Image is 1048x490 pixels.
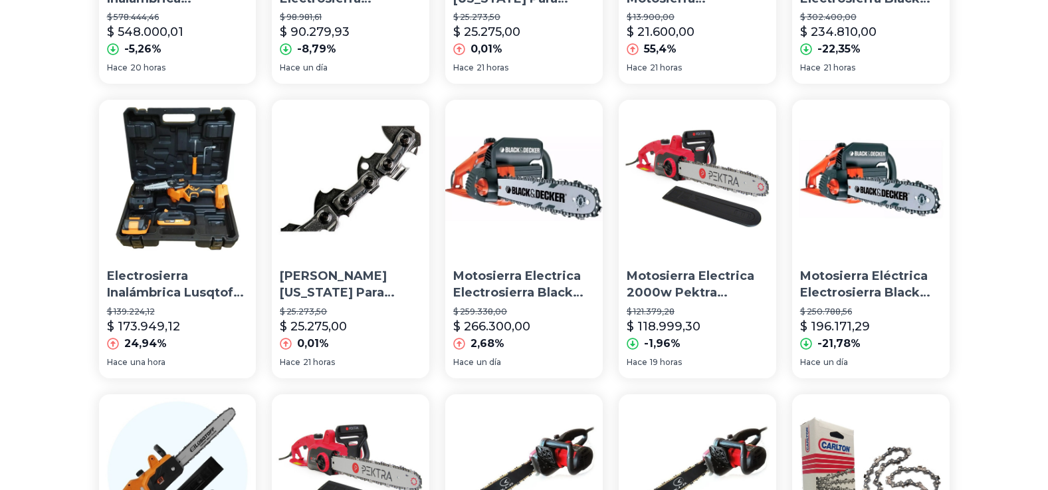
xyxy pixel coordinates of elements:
img: Motosierra Eléctrica Electrosierra Black Decker 2,5hp Gk1740 [792,100,950,257]
p: $ 548.000,01 [107,23,183,41]
p: Motosierra Electrica Electrosierra Black [PERSON_NAME] Gk1740 - [PERSON_NAME] [453,268,595,301]
span: 21 horas [650,62,682,73]
p: $ 25.275,00 [453,23,520,41]
p: Motosierra Eléctrica Electrosierra Black [PERSON_NAME] 2,5hp Gk1740 [800,268,942,301]
p: $ 139.224,12 [107,306,249,317]
span: Hace [280,62,300,73]
span: 21 horas [476,62,508,73]
p: $ 21.600,00 [627,23,694,41]
span: Hace [627,62,647,73]
p: 55,4% [644,41,677,57]
span: Hace [280,357,300,368]
span: 21 horas [303,357,335,368]
span: 21 horas [823,62,855,73]
p: Motosierra Electrica 2000w Pektra Electrosierra 16 Pulgadas [627,268,768,301]
p: $ 118.999,30 [627,317,700,336]
p: [PERSON_NAME] [US_STATE] Para Electrosierra Black & [PERSON_NAME] Gk1740 16 Pulgadas [280,268,421,301]
p: $ 234.810,00 [800,23,877,41]
span: Hace [107,357,128,368]
img: Electrosierra Inalámbrica Lusqtoff Mml40-9bk 2 Baterías 18v [99,100,257,257]
p: $ 13.900,00 [627,12,768,23]
p: $ 302.400,00 [800,12,942,23]
span: un día [823,357,848,368]
p: 0,01% [471,41,502,57]
a: Motosierra Eléctrica Electrosierra Black Decker 2,5hp Gk1740Motosierra Eléctrica Electrosierra Bl... [792,100,950,378]
p: -22,35% [817,41,861,57]
p: $ 25.275,00 [280,317,347,336]
span: Hace [107,62,128,73]
p: $ 259.338,00 [453,306,595,317]
img: Motosierra Electrica Electrosierra Black Decker Gk1740 - Rex [445,100,603,257]
span: 19 horas [650,357,682,368]
span: Hace [627,357,647,368]
span: Hace [453,62,474,73]
p: $ 250.788,56 [800,306,942,317]
span: Hace [453,357,474,368]
a: Motosierra Electrica Electrosierra Black Decker Gk1740 - RexMotosierra Electrica Electrosierra Bl... [445,100,603,378]
img: Motosierra Electrica 2000w Pektra Electrosierra 16 Pulgadas [619,100,776,257]
p: -8,79% [297,41,336,57]
span: Hace [800,62,821,73]
p: -1,96% [644,336,681,352]
p: -5,26% [124,41,161,57]
p: $ 266.300,00 [453,317,530,336]
p: $ 196.171,29 [800,317,870,336]
span: un día [303,62,328,73]
p: $ 25.273,50 [280,306,421,317]
p: Electrosierra Inalámbrica Lusqtoff Mml40-9bk 2 Baterías 18v [107,268,249,301]
span: 20 horas [130,62,165,73]
img: Cadena Oregon Para Electrosierra Black & Decker Gk1740 16 Pulgadas [272,100,429,257]
p: 24,94% [124,336,167,352]
p: -21,78% [817,336,861,352]
span: una hora [130,357,165,368]
p: $ 98.981,61 [280,12,421,23]
span: un día [476,357,501,368]
p: $ 25.273,50 [453,12,595,23]
p: $ 90.279,93 [280,23,350,41]
p: $ 173.949,12 [107,317,180,336]
a: Electrosierra Inalámbrica Lusqtoff Mml40-9bk 2 Baterías 18vElectrosierra Inalámbrica Lusqtoff Mml... [99,100,257,378]
a: Cadena Oregon Para Electrosierra Black & Decker Gk1740 16 Pulgadas[PERSON_NAME] [US_STATE] Para E... [272,100,429,378]
p: 0,01% [297,336,329,352]
p: $ 121.379,28 [627,306,768,317]
p: 2,68% [471,336,504,352]
a: Motosierra Electrica 2000w Pektra Electrosierra 16 Pulgadas Motosierra Electrica 2000w Pektra Ele... [619,100,776,378]
span: Hace [800,357,821,368]
p: $ 578.444,46 [107,12,249,23]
